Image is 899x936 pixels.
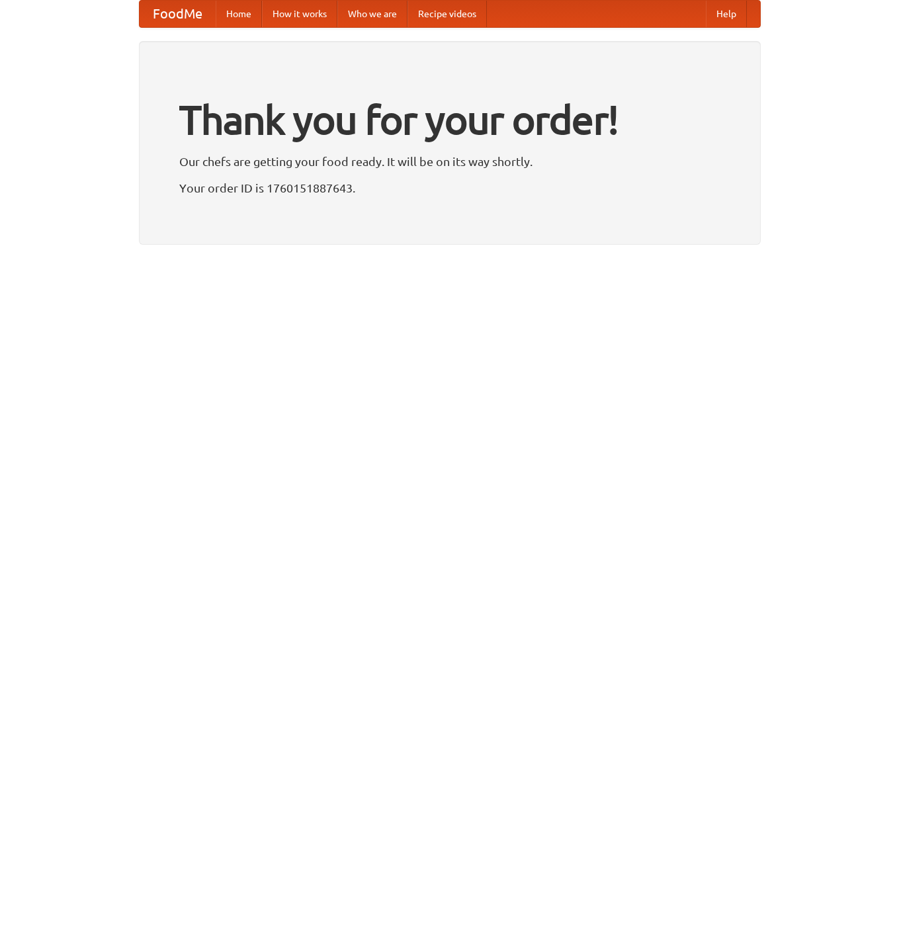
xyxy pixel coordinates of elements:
a: Home [216,1,262,27]
h1: Thank you for your order! [179,88,720,151]
a: Recipe videos [407,1,487,27]
a: Who we are [337,1,407,27]
a: How it works [262,1,337,27]
p: Your order ID is 1760151887643. [179,178,720,198]
p: Our chefs are getting your food ready. It will be on its way shortly. [179,151,720,171]
a: FoodMe [140,1,216,27]
a: Help [706,1,747,27]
